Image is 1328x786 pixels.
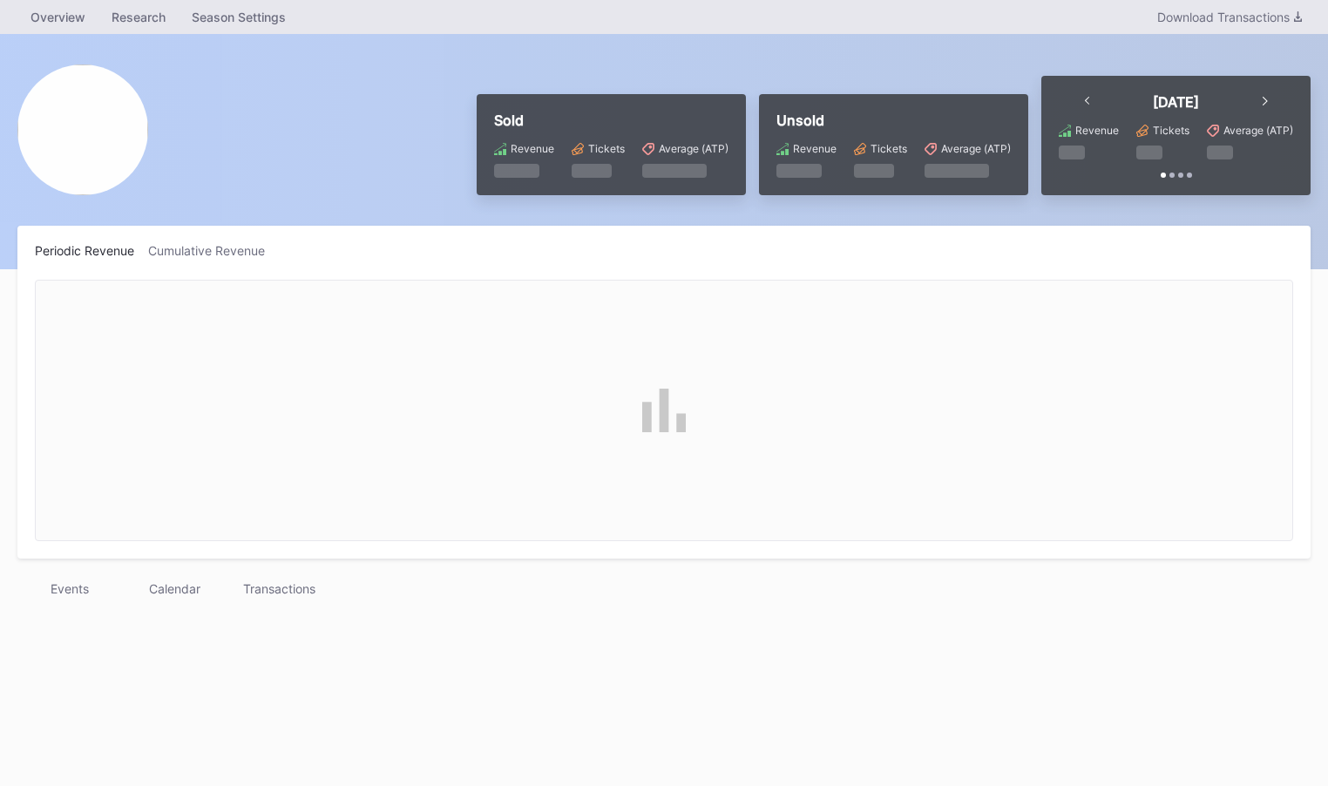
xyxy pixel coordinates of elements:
div: Revenue [793,142,837,155]
div: Cumulative Revenue [148,243,279,258]
div: Transactions [227,576,331,601]
div: Sold [494,112,728,129]
div: Average (ATP) [659,142,728,155]
div: Tickets [588,142,625,155]
a: Season Settings [179,4,299,30]
div: Average (ATP) [941,142,1011,155]
a: Overview [17,4,98,30]
div: [DATE] [1153,93,1199,111]
div: Periodic Revenue [35,243,148,258]
div: Tickets [871,142,907,155]
div: Download Transactions [1157,10,1302,24]
div: Unsold [776,112,1011,129]
div: Average (ATP) [1223,124,1293,137]
a: Research [98,4,179,30]
div: Events [17,576,122,601]
div: Revenue [511,142,554,155]
div: Calendar [122,576,227,601]
div: Tickets [1153,124,1189,137]
div: Revenue [1075,124,1119,137]
button: Download Transactions [1148,5,1311,29]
